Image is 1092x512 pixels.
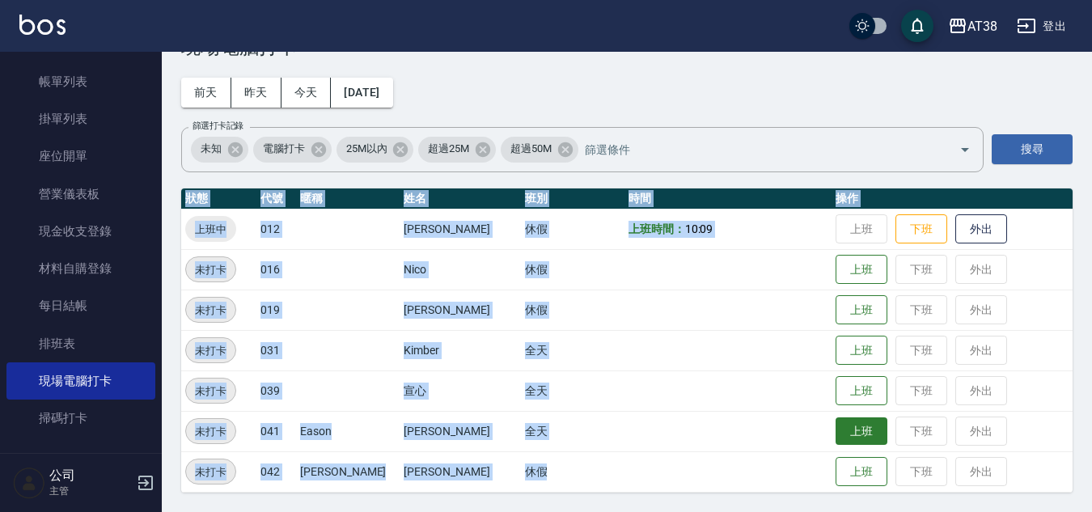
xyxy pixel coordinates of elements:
td: [PERSON_NAME] [400,411,520,451]
a: 排班表 [6,325,155,362]
td: 042 [256,451,296,492]
span: 未打卡 [186,463,235,480]
td: 041 [256,411,296,451]
td: Kimber [400,330,520,370]
label: 篩選打卡記錄 [193,120,243,132]
span: 未打卡 [186,423,235,440]
td: [PERSON_NAME] [400,451,520,492]
span: 10:09 [685,222,713,235]
b: 上班時間： [629,222,685,235]
div: 電腦打卡 [253,137,332,163]
span: 未打卡 [186,342,235,359]
button: 昨天 [231,78,281,108]
button: 登出 [1010,11,1073,41]
th: 暱稱 [296,188,400,209]
img: Person [13,467,45,499]
button: 外出 [955,214,1007,244]
button: 今天 [281,78,332,108]
button: 下班 [895,214,947,244]
button: 前天 [181,78,231,108]
td: 全天 [521,330,624,370]
div: 未知 [191,137,248,163]
button: Open [952,137,978,163]
a: 掃碼打卡 [6,400,155,437]
a: 現金收支登錄 [6,213,155,250]
td: 休假 [521,451,624,492]
button: 上班 [836,417,887,446]
button: [DATE] [331,78,392,108]
a: 掛單列表 [6,100,155,138]
td: 休假 [521,249,624,290]
span: 未打卡 [186,261,235,278]
input: 篩選條件 [581,135,931,163]
th: 代號 [256,188,296,209]
span: 電腦打卡 [253,141,315,157]
button: 上班 [836,336,887,366]
td: [PERSON_NAME] [400,290,520,330]
span: 未打卡 [186,302,235,319]
td: [PERSON_NAME] [296,451,400,492]
a: 營業儀表板 [6,176,155,213]
td: 016 [256,249,296,290]
td: Nico [400,249,520,290]
div: 超過25M [418,137,496,163]
a: 座位開單 [6,138,155,175]
td: 012 [256,209,296,249]
td: 休假 [521,290,624,330]
td: Eason [296,411,400,451]
div: 25M以內 [336,137,414,163]
a: 每日結帳 [6,287,155,324]
div: AT38 [967,16,997,36]
th: 班別 [521,188,624,209]
th: 時間 [624,188,832,209]
td: [PERSON_NAME] [400,209,520,249]
p: 主管 [49,484,132,498]
div: 超過50M [501,137,578,163]
td: 全天 [521,411,624,451]
td: 休假 [521,209,624,249]
span: 超過25M [418,141,479,157]
button: 上班 [836,295,887,325]
a: 現場電腦打卡 [6,362,155,400]
button: 上班 [836,376,887,406]
th: 操作 [832,188,1073,209]
span: 超過50M [501,141,561,157]
button: save [901,10,933,42]
th: 狀態 [181,188,256,209]
td: 宣心 [400,370,520,411]
h5: 公司 [49,468,132,484]
td: 全天 [521,370,624,411]
img: Logo [19,15,66,35]
td: 019 [256,290,296,330]
td: 031 [256,330,296,370]
button: 預約管理 [6,443,155,485]
span: 25M以內 [336,141,397,157]
button: 上班 [836,255,887,285]
th: 姓名 [400,188,520,209]
button: AT38 [942,10,1004,43]
td: 039 [256,370,296,411]
button: 搜尋 [992,134,1073,164]
a: 帳單列表 [6,63,155,100]
a: 材料自購登錄 [6,250,155,287]
span: 未知 [191,141,231,157]
button: 上班 [836,457,887,487]
span: 未打卡 [186,383,235,400]
span: 上班中 [185,221,236,238]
